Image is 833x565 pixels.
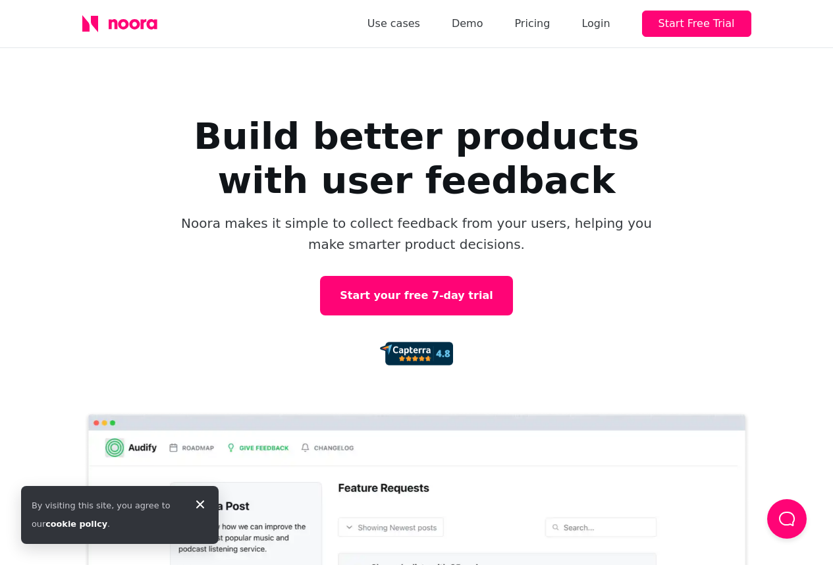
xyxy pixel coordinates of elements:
div: By visiting this site, you agree to our . [32,497,182,533]
button: Load Chat [767,499,807,539]
p: Noora makes it simple to collect feedback from your users, helping you make smarter product decis... [180,213,654,255]
h1: Build better products with user feedback [153,114,680,202]
a: Start your free 7-day trial [320,276,512,315]
a: Demo [452,14,483,33]
div: Login [581,14,610,33]
a: Pricing [514,14,550,33]
a: Use cases [367,14,420,33]
a: cookie policy [45,519,107,529]
button: Start Free Trial [642,11,751,37]
img: 92d72d4f0927c2c8b0462b8c7b01ca97.png [380,342,452,365]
